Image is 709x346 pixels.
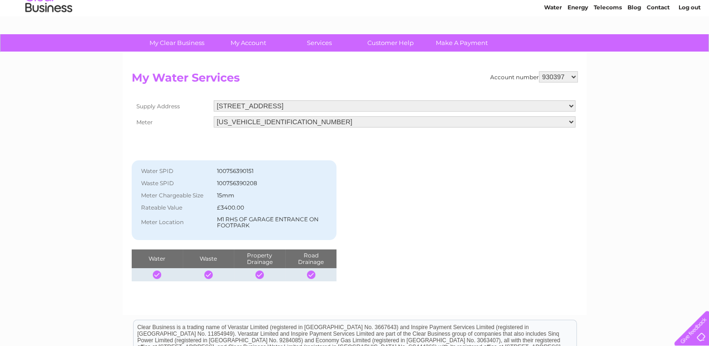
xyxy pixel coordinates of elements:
[25,24,73,53] img: logo.png
[138,34,216,52] a: My Clear Business
[209,34,287,52] a: My Account
[134,5,576,45] div: Clear Business is a trading name of Verastar Limited (registered in [GEOGRAPHIC_DATA] No. 3667643...
[215,189,332,202] td: 15mm
[183,249,234,268] th: Waste
[215,165,332,177] td: 100756390151
[678,40,700,47] a: Log out
[285,249,337,268] th: Road Drainage
[627,40,641,47] a: Blog
[215,177,332,189] td: 100756390208
[136,202,215,214] th: Rateable Value
[352,34,429,52] a: Customer Help
[132,249,183,268] th: Water
[594,40,622,47] a: Telecoms
[234,249,285,268] th: Property Drainage
[136,214,215,232] th: Meter Location
[281,34,358,52] a: Services
[215,214,332,232] td: M1 RHS OF GARAGE ENTRANCE ON FOOTPARK
[132,71,578,89] h2: My Water Services
[136,177,215,189] th: Waste SPID
[490,71,578,83] div: Account number
[136,189,215,202] th: Meter Chargeable Size
[132,98,211,114] th: Supply Address
[544,40,562,47] a: Water
[132,114,211,130] th: Meter
[532,5,597,16] a: 0333 014 3131
[647,40,670,47] a: Contact
[423,34,500,52] a: Make A Payment
[215,202,332,214] td: £3400.00
[136,165,215,177] th: Water SPID
[567,40,588,47] a: Energy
